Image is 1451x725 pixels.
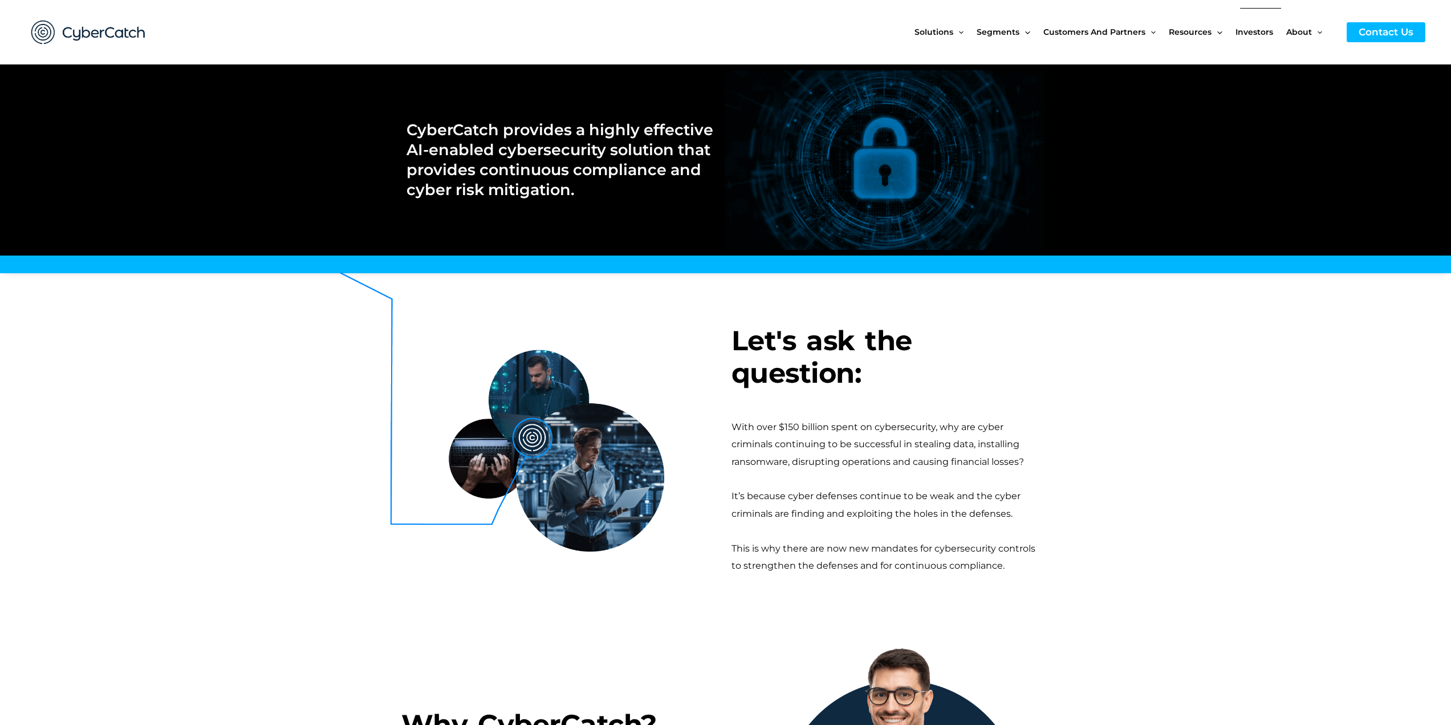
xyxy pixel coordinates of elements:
div: With over $150 billion spent on cybersecurity, why are cyber criminals continuing to be successfu... [731,419,1045,471]
span: Segments [977,8,1019,56]
img: CyberCatch [20,9,157,56]
span: Menu Toggle [1312,8,1322,56]
div: It’s because cyber defenses continue to be weak and the cyber criminals are finding and exploitin... [731,488,1045,523]
span: Customers and Partners [1043,8,1145,56]
span: Menu Toggle [1212,8,1222,56]
span: Menu Toggle [953,8,964,56]
a: Contact Us [1347,22,1425,42]
div: This is why there are now new mandates for cybersecurity controls to strengthen the defenses and ... [731,540,1045,575]
h2: CyberCatch provides a highly effective AI-enabled cybersecurity solution that provides continuous... [407,120,714,200]
span: Menu Toggle [1019,8,1030,56]
span: Investors [1235,8,1273,56]
span: Resources [1169,8,1212,56]
span: Solutions [915,8,953,56]
nav: Site Navigation: New Main Menu [915,8,1335,56]
span: Menu Toggle [1145,8,1156,56]
span: About [1286,8,1312,56]
a: Investors [1235,8,1286,56]
h3: Let's ask the question: [731,325,1045,390]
